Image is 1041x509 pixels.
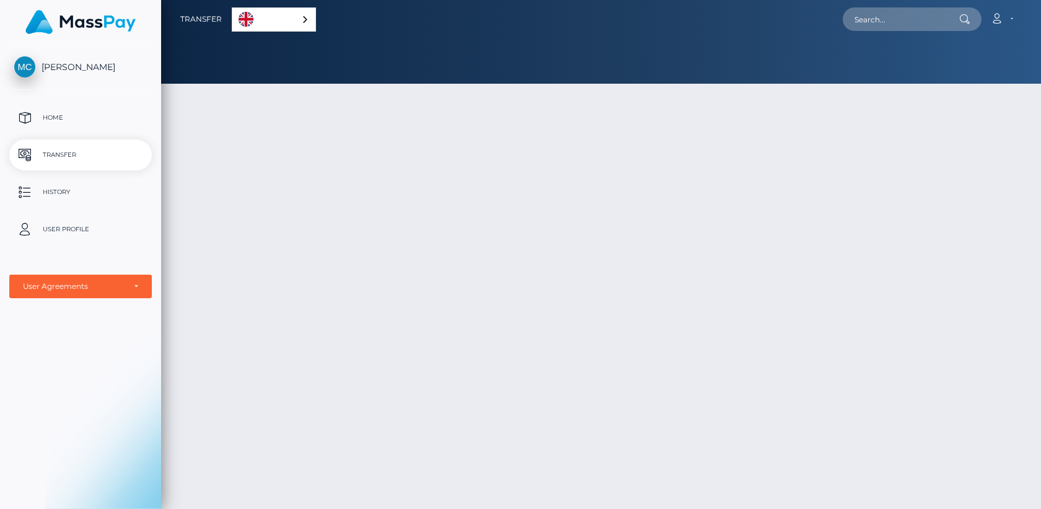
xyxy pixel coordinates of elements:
[9,177,152,208] a: History
[232,7,316,32] div: Language
[14,146,147,164] p: Transfer
[25,10,136,34] img: MassPay
[180,6,222,32] a: Transfer
[23,281,125,291] div: User Agreements
[232,8,315,31] a: English
[843,7,959,31] input: Search...
[232,7,316,32] aside: Language selected: English
[14,220,147,239] p: User Profile
[9,102,152,133] a: Home
[9,214,152,245] a: User Profile
[14,108,147,127] p: Home
[9,139,152,170] a: Transfer
[9,275,152,298] button: User Agreements
[14,183,147,201] p: History
[9,61,152,73] span: [PERSON_NAME]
